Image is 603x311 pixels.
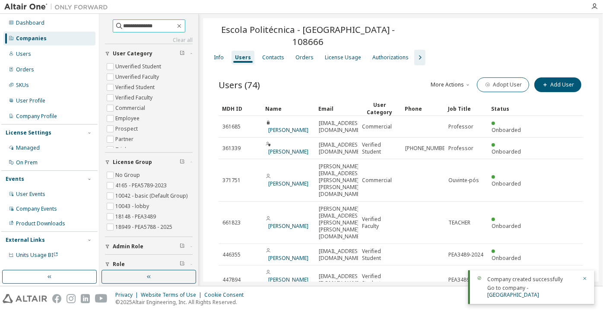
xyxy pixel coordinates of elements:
[492,254,521,262] span: Onboarded
[448,276,483,283] span: PEA3489-2024
[16,251,58,259] span: Units Usage BI
[113,243,143,250] span: Admin Role
[6,129,51,136] div: License Settings
[487,291,539,298] a: [GEOGRAPHIC_DATA]
[325,54,361,61] div: License Usage
[95,294,108,303] img: youtube.svg
[405,102,441,115] div: Phone
[319,273,362,287] span: [EMAIL_ADDRESS][DOMAIN_NAME]
[319,163,362,198] span: [PERSON_NAME][EMAIL_ADDRESS][PERSON_NAME][PERSON_NAME][DOMAIN_NAME]
[16,35,47,42] div: Companies
[16,19,44,26] div: Dashboard
[222,251,241,258] span: 446355
[67,294,76,303] img: instagram.svg
[16,97,45,104] div: User Profile
[16,144,40,151] div: Managed
[405,145,450,152] span: [PHONE_NUMBER]
[4,3,112,11] img: Altair One
[492,222,521,230] span: Onboarded
[448,177,479,184] span: Ouvinte-pós
[113,50,152,57] span: User Category
[319,141,362,155] span: [EMAIL_ADDRESS][DOMAIN_NAME]
[180,261,185,268] span: Clear filter
[115,212,158,222] label: 18148 - PEA3489
[105,237,193,256] button: Admin Role
[115,113,141,124] label: Employee
[266,276,308,290] a: [PERSON_NAME] [PERSON_NAME]
[52,294,61,303] img: facebook.svg
[448,123,473,130] span: Professor
[141,292,204,298] div: Website Terms of Use
[268,222,308,230] a: [PERSON_NAME]
[235,54,251,61] div: Users
[115,298,249,306] p: © 2025 Altair Engineering, Inc. All Rights Reserved.
[3,294,47,303] img: altair_logo.svg
[16,51,31,58] div: Users
[362,123,392,130] span: Commercial
[319,248,362,262] span: [EMAIL_ADDRESS][DOMAIN_NAME]
[534,77,581,92] button: Add User
[430,77,472,92] button: More Actions
[487,284,539,298] span: Go to company -
[115,201,151,212] label: 10043 - lobby
[105,44,193,63] button: User Category
[113,159,152,166] span: License Group
[362,248,397,262] span: Verified Student
[219,79,260,91] span: Users (74)
[262,54,284,61] div: Contacts
[319,120,362,134] span: [EMAIL_ADDRESS][DOMAIN_NAME]
[115,222,174,232] label: 18949 - PEA5788 - 2025
[362,273,397,287] span: Verified Student
[268,254,308,262] a: [PERSON_NAME]
[265,102,311,115] div: Name
[180,243,185,250] span: Clear filter
[362,216,397,230] span: Verified Faculty
[16,220,65,227] div: Product Downloads
[222,219,241,226] span: 661823
[222,102,258,115] div: MDH ID
[448,102,484,115] div: Job Title
[491,102,527,115] div: Status
[16,159,38,166] div: On Prem
[268,126,308,134] a: [PERSON_NAME]
[222,177,241,184] span: 371751
[318,102,355,115] div: Email
[115,93,154,103] label: Verified Faculty
[115,134,135,144] label: Partner
[448,145,473,152] span: Professor
[180,50,185,57] span: Clear filter
[448,251,483,258] span: PEA3489-2024
[115,124,140,134] label: Prospect
[362,141,397,155] span: Verified Student
[268,180,308,187] a: [PERSON_NAME]
[6,237,45,244] div: External Links
[492,180,521,187] span: Onboarded
[16,66,34,73] div: Orders
[115,144,128,155] label: Trial
[222,123,241,130] span: 361685
[180,159,185,166] span: Clear filter
[6,176,24,183] div: Events
[487,276,577,283] div: Company created successfully
[81,294,90,303] img: linkedin.svg
[372,54,409,61] div: Authorizations
[115,61,163,72] label: Unverified Student
[477,77,529,92] button: Adopt User
[492,126,521,134] span: Onboarded
[115,180,168,191] label: 4165 - PEA5789-2023
[16,205,57,212] div: Company Events
[113,261,125,268] span: Role
[319,205,362,240] span: [PERSON_NAME][EMAIL_ADDRESS][PERSON_NAME][PERSON_NAME][DOMAIN_NAME]
[214,54,224,61] div: Info
[208,23,408,48] span: Escola Politécnica - [GEOGRAPHIC_DATA] - 108666
[115,292,141,298] div: Privacy
[115,103,147,113] label: Commercial
[115,72,161,82] label: Unverified Faculty
[492,148,521,155] span: Onboarded
[16,191,45,198] div: User Events
[204,292,249,298] div: Cookie Consent
[105,37,193,44] a: Clear all
[105,153,193,172] button: License Group
[448,219,470,226] span: TEACHER
[362,101,398,116] div: User Category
